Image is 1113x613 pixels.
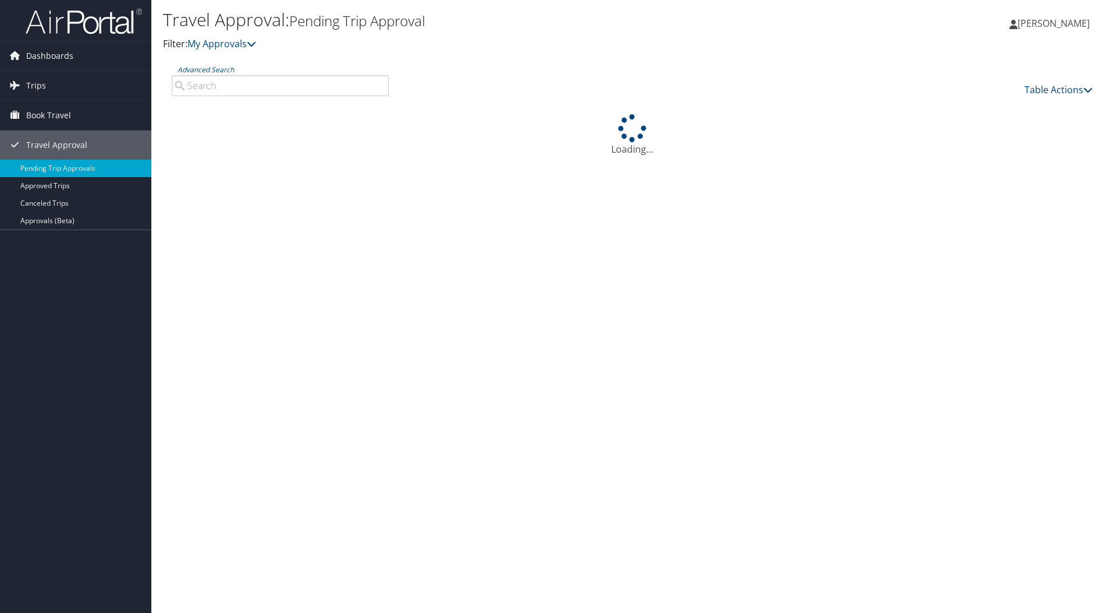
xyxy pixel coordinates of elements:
[26,71,46,100] span: Trips
[187,37,256,50] a: My Approvals
[178,65,234,75] a: Advanced Search
[163,114,1101,156] div: Loading...
[163,8,789,32] h1: Travel Approval:
[26,131,87,160] span: Travel Approval
[26,41,73,71] span: Dashboards
[172,75,389,96] input: Advanced Search
[26,101,71,130] span: Book Travel
[26,8,142,35] img: airportal-logo.png
[1009,6,1101,41] a: [PERSON_NAME]
[1018,17,1090,30] span: [PERSON_NAME]
[163,37,789,52] p: Filter:
[289,11,425,30] small: Pending Trip Approval
[1025,83,1093,96] a: Table Actions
